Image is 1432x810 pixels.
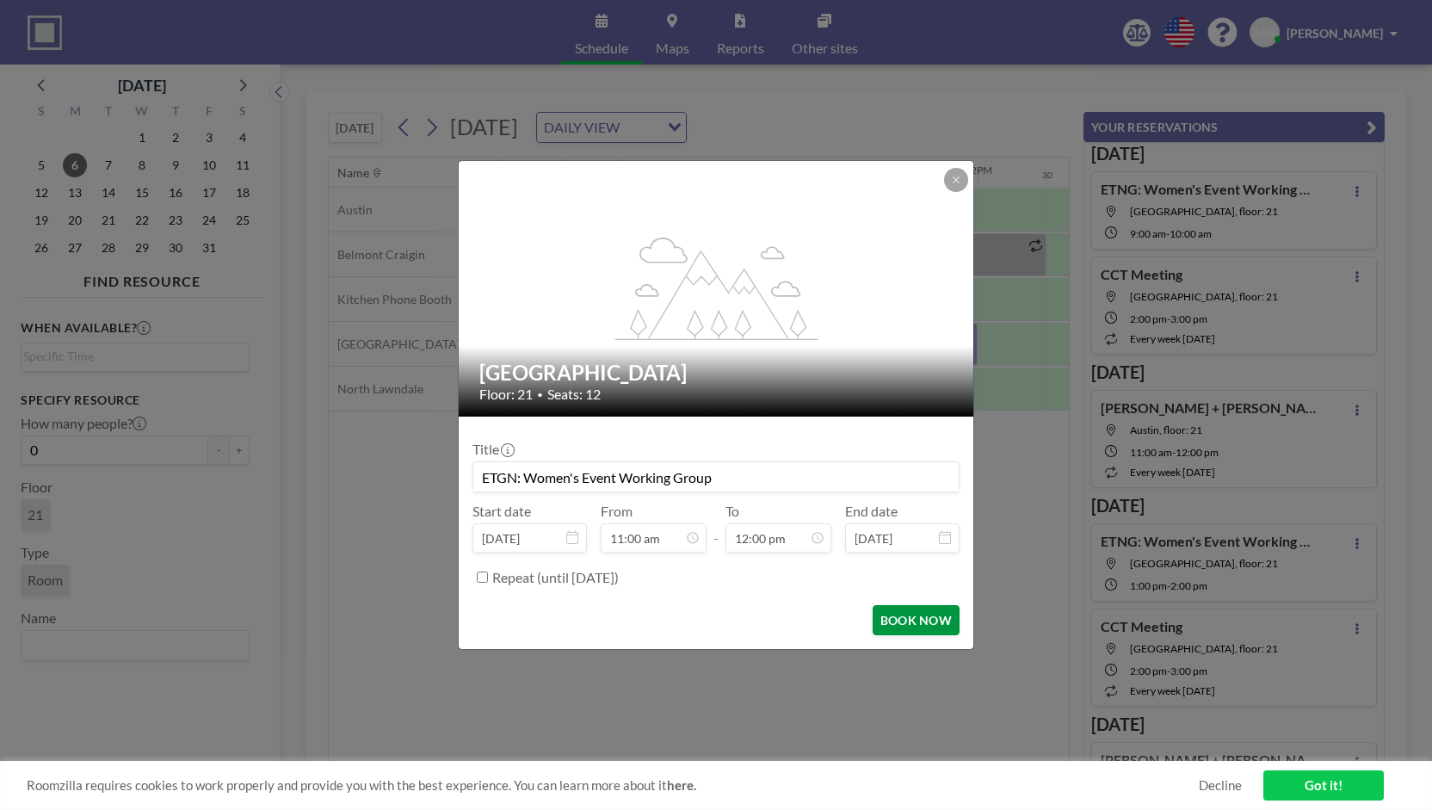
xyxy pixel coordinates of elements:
[547,386,601,403] span: Seats: 12
[1263,770,1384,801] a: Got it!
[472,441,513,458] label: Title
[601,503,633,520] label: From
[667,777,696,793] a: here.
[473,462,959,492] input: Monce's reservation
[472,503,531,520] label: Start date
[725,503,739,520] label: To
[479,360,954,386] h2: [GEOGRAPHIC_DATA]
[27,777,1199,794] span: Roomzilla requires cookies to work properly and provide you with the best experience. You can lea...
[479,386,533,403] span: Floor: 21
[537,388,543,401] span: •
[1199,777,1242,794] a: Decline
[873,605,960,635] button: BOOK NOW
[492,569,619,586] label: Repeat (until [DATE])
[713,509,719,547] span: -
[615,236,818,339] g: flex-grow: 1.2;
[845,503,898,520] label: End date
